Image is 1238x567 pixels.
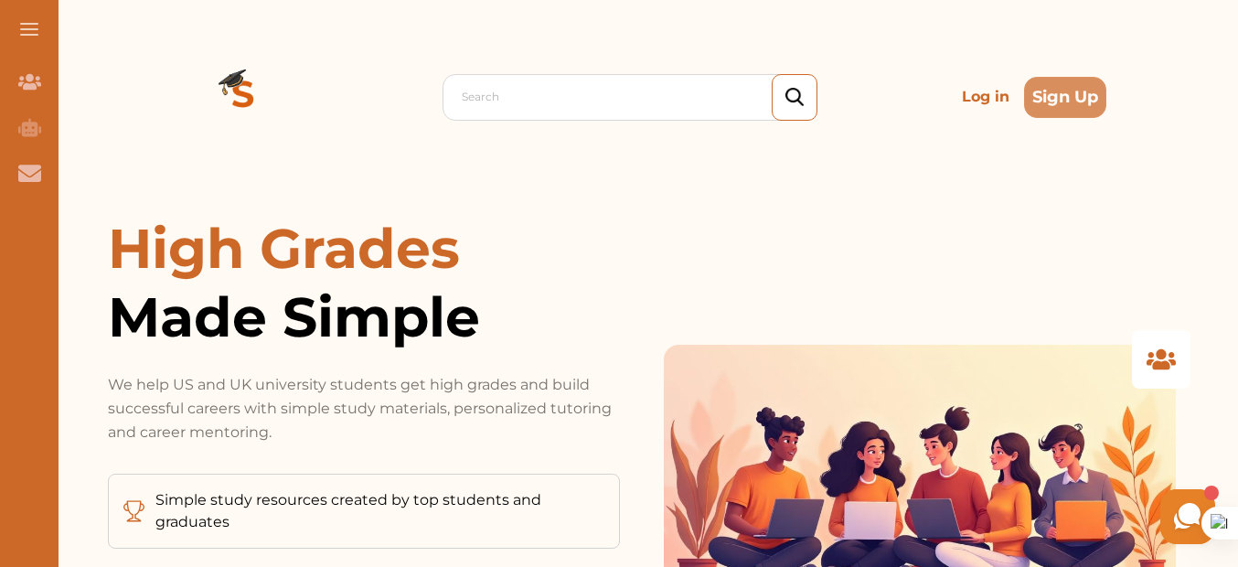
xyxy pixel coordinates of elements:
[155,489,604,533] p: Simple study resources created by top students and graduates
[785,88,804,107] img: search_icon
[799,485,1220,549] iframe: HelpCrunch
[108,215,460,282] span: High Grades
[108,373,620,444] p: We help US and UK university students get high grades and build successful careers with simple st...
[108,283,620,351] span: Made Simple
[1024,77,1106,118] button: Sign Up
[177,31,309,163] img: Logo
[955,79,1017,115] p: Log in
